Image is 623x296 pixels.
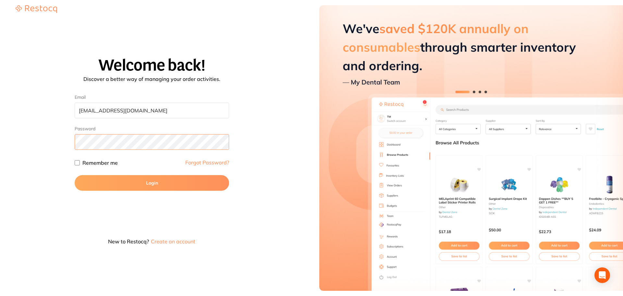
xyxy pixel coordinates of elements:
[75,175,229,191] button: Login
[75,95,229,100] label: Email
[75,103,229,118] input: Enter your email
[185,160,229,165] a: Forgot Password?
[75,239,229,244] p: New to Restocq?
[594,267,610,283] div: Open Intercom Messenger
[319,5,623,291] img: Restocq preview
[75,126,95,132] label: Password
[8,57,296,74] h1: Welcome back!
[150,239,196,244] button: Create an account
[82,160,118,165] label: Remember me
[71,198,142,212] iframe: Sign in with Google Button
[8,76,296,82] p: Discover a better way of managing your order activities.
[319,5,623,291] aside: Hero
[16,5,57,13] img: Restocq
